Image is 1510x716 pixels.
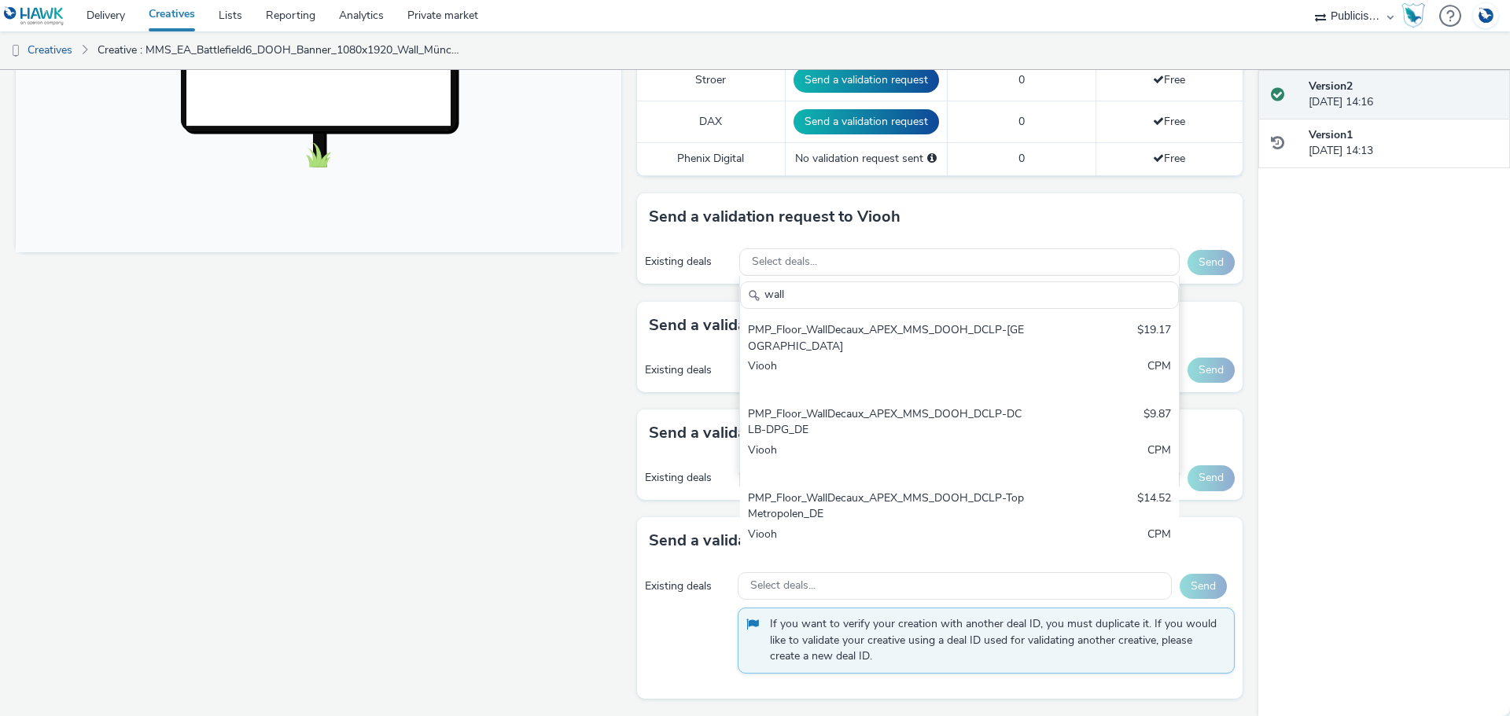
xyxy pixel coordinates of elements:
[645,578,730,594] div: Existing deals
[1309,127,1497,160] div: [DATE] 14:13
[1153,151,1185,166] span: Free
[748,322,1027,354] div: PMP_Floor_WallDecaux_APEX_MMS_DOOH_DCLP-[GEOGRAPHIC_DATA]
[1153,72,1185,87] span: Free
[637,60,785,101] td: Stroer
[1188,250,1235,275] button: Send
[1401,3,1425,28] img: Hawk Academy
[1018,72,1025,87] span: 0
[1188,358,1235,383] button: Send
[748,406,1027,439] div: PMP_Floor_WallDecaux_APEX_MMS_DOOH_DCLP-DCLB-DPG_DE
[1144,406,1171,439] div: $9.87
[1137,322,1171,354] div: $19.17
[1137,490,1171,523] div: $14.52
[1309,79,1353,94] strong: Version 2
[645,362,731,378] div: Existing deals
[649,421,952,445] h3: Send a validation request to MyAdbooker
[90,31,467,69] a: Creative : MMS_EA_Battlefield6_DOOH_Banner_1080x1920_Wall_München
[649,314,933,337] h3: Send a validation request to Broadsign
[229,49,377,313] img: Advertisement preview
[1147,442,1171,475] div: CPM
[770,616,1218,664] span: If you want to verify your creation with another deal ID, you must duplicate it. If you would lik...
[748,490,1027,523] div: PMP_Floor_WallDecaux_APEX_MMS_DOOH_DCLP-TopMetropolen_DE
[1309,127,1353,142] strong: Version 1
[740,281,1179,309] input: Search......
[1309,79,1497,111] div: [DATE] 14:16
[794,68,939,93] button: Send a validation request
[1018,151,1025,166] span: 0
[794,109,939,134] button: Send a validation request
[1180,574,1227,599] button: Send
[1188,465,1235,490] button: Send
[748,358,1027,391] div: Viooh
[637,101,785,143] td: DAX
[750,579,816,593] span: Select deals...
[637,143,785,175] td: Phenix Digital
[748,527,1027,559] div: Viooh
[1153,114,1185,129] span: Free
[748,442,1027,475] div: Viooh
[645,470,731,486] div: Existing deals
[1401,3,1431,28] a: Hawk Academy
[649,205,900,229] h3: Send a validation request to Viooh
[927,151,937,167] div: Please select a deal below and click on Send to send a validation request to Phenix Digital.
[8,43,24,59] img: dooh
[1018,114,1025,129] span: 0
[4,6,64,26] img: undefined Logo
[1147,358,1171,391] div: CPM
[1147,527,1171,559] div: CPM
[645,254,731,270] div: Existing deals
[752,255,817,269] span: Select deals...
[1474,3,1497,29] img: Account DE
[649,529,959,553] h3: Send a validation request to Phenix Digital
[794,151,939,167] div: No validation request sent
